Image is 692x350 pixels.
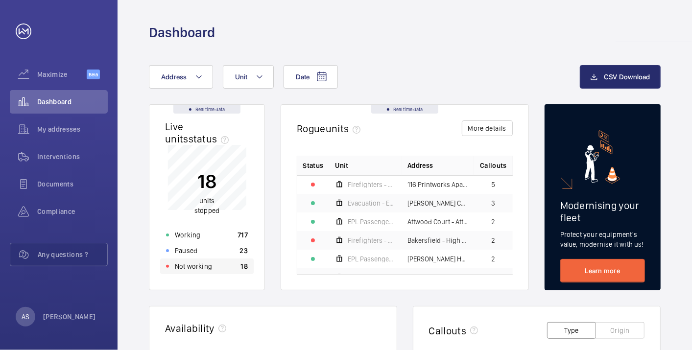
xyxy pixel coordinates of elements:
[165,120,233,145] h2: Live units
[37,97,108,107] span: Dashboard
[37,179,108,189] span: Documents
[87,70,100,79] span: Beta
[22,312,29,322] p: AS
[560,259,645,282] a: Learn more
[38,250,107,259] span: Any questions ?
[43,312,96,322] p: [PERSON_NAME]
[462,120,513,136] button: More details
[223,65,274,89] button: Unit
[407,200,468,207] span: [PERSON_NAME] Court - High Risk Building - [PERSON_NAME][GEOGRAPHIC_DATA]
[407,181,468,188] span: 116 Printworks Apartments Flats 1-65 - High Risk Building - 116 Printworks Apartments Flats 1-65
[560,199,645,224] h2: Modernising your fleet
[560,230,645,249] p: Protect your equipment's value, modernise it with us!
[348,181,396,188] span: Firefighters - EPL Flats 1-65 No 1
[37,152,108,162] span: Interventions
[303,161,323,170] p: Status
[348,237,396,244] span: Firefighters - EPL Passenger Lift No 2
[407,237,468,244] span: Bakersfield - High Risk Building - [GEOGRAPHIC_DATA]
[348,218,396,225] span: EPL Passenger Lift 1
[194,207,219,215] span: stopped
[580,65,661,89] button: CSV Download
[165,322,215,334] h2: Availability
[296,73,310,81] span: Date
[371,105,438,114] div: Real time data
[604,73,650,81] span: CSV Download
[284,65,338,89] button: Date
[491,237,495,244] span: 2
[480,161,507,170] span: Callouts
[491,181,495,188] span: 5
[175,230,200,240] p: Working
[235,73,248,81] span: Unit
[149,23,215,42] h1: Dashboard
[238,230,248,240] p: 717
[189,133,233,145] span: status
[194,196,219,216] p: units
[348,256,396,262] span: EPL Passenger Lift No 2
[491,256,495,262] span: 2
[37,70,87,79] span: Maximize
[175,246,197,256] p: Paused
[596,322,644,339] button: Origin
[491,218,495,225] span: 2
[175,261,212,271] p: Not working
[326,122,365,135] span: units
[429,325,467,337] h2: Callouts
[37,207,108,216] span: Compliance
[240,246,248,256] p: 23
[297,122,364,135] h2: Rogue
[149,65,213,89] button: Address
[161,73,187,81] span: Address
[241,261,248,271] p: 18
[194,169,219,194] p: 18
[407,218,468,225] span: Attwood Court - Attwood Court
[173,105,240,114] div: Real time data
[348,200,396,207] span: Evacuation - EPL Passenger Lift No 2
[407,161,433,170] span: Address
[547,322,596,339] button: Type
[585,130,620,184] img: marketing-card.svg
[407,256,468,262] span: [PERSON_NAME] House - High Risk Building - [PERSON_NAME][GEOGRAPHIC_DATA]
[37,124,108,134] span: My addresses
[335,161,348,170] span: Unit
[491,200,495,207] span: 3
